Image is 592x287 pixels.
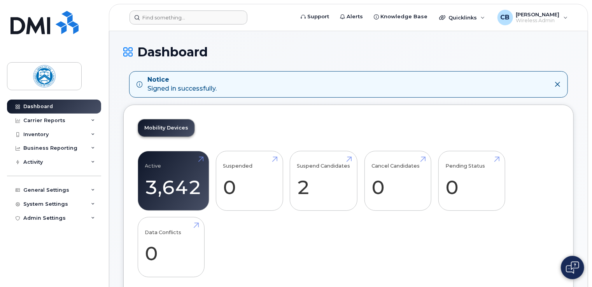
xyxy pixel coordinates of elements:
[371,155,424,206] a: Cancel Candidates 0
[123,45,574,59] h1: Dashboard
[223,155,276,206] a: Suspended 0
[147,75,217,84] strong: Notice
[445,155,498,206] a: Pending Status 0
[566,261,579,274] img: Open chat
[145,155,202,206] a: Active 3,642
[297,155,350,206] a: Suspend Candidates 2
[145,222,198,273] a: Data Conflicts 0
[138,119,194,136] a: Mobility Devices
[147,75,217,93] div: Signed in successfully.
